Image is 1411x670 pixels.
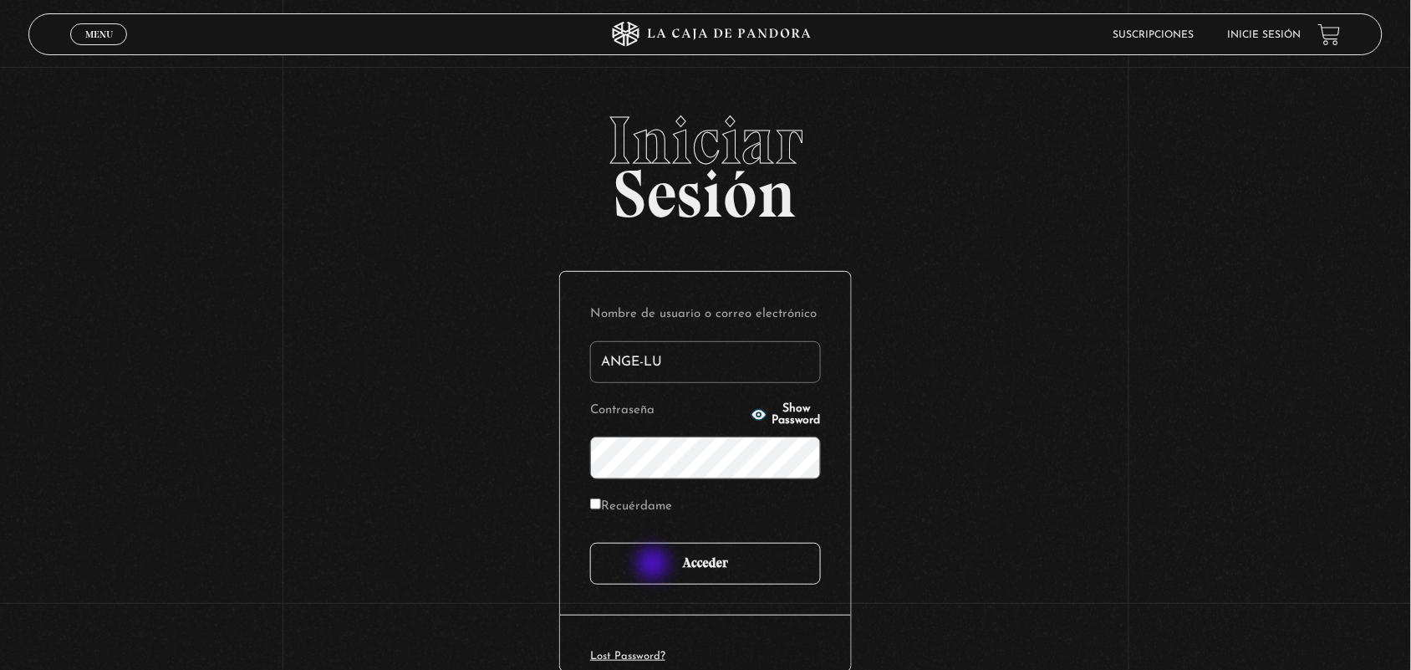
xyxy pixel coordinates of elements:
a: Inicie sesión [1228,30,1301,40]
label: Contraseña [590,398,746,424]
a: View your shopping cart [1318,23,1341,46]
button: Show Password [751,403,822,427]
span: Iniciar [28,107,1383,174]
label: Recuérdame [590,494,672,520]
span: Show Password [772,403,822,427]
span: Menu [85,29,113,39]
a: Suscripciones [1113,30,1195,40]
h2: Sesión [28,107,1383,214]
a: Lost Password? [590,651,665,662]
input: Recuérdame [590,499,601,509]
input: Acceder [590,543,821,585]
label: Nombre de usuario o correo electrónico [590,302,821,328]
span: Cerrar [79,43,119,55]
